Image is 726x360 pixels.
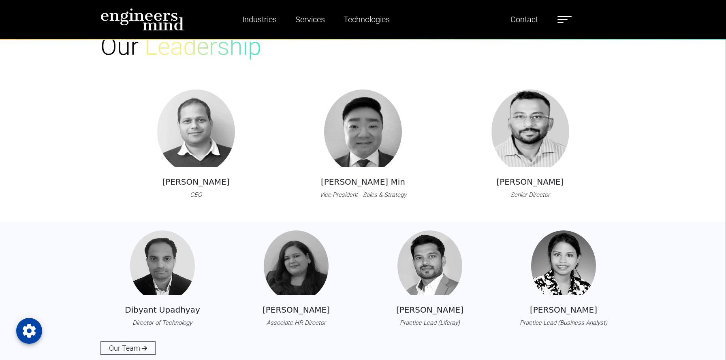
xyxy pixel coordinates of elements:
[496,177,564,187] h5: [PERSON_NAME]
[239,10,280,29] a: Industries
[396,305,463,315] h5: [PERSON_NAME]
[321,177,405,187] h5: [PERSON_NAME] Min
[400,319,460,326] i: Practice Lead (Liferay)
[530,305,597,315] h5: [PERSON_NAME]
[125,305,200,315] h5: Dibyant Upadhyay
[520,319,607,326] i: Practice Lead (Business Analyst)
[190,191,202,198] i: CEO
[132,319,192,326] i: Director of Technology
[100,341,156,355] a: Our Team
[507,10,541,29] a: Contact
[292,10,328,29] a: Services
[267,319,326,326] i: Associate HR Director
[100,32,626,61] h1: Our
[510,191,550,198] i: Senior Director
[100,8,184,31] img: logo
[145,32,261,61] span: Leadership
[320,191,406,198] i: Vice President - Sales & Strategy
[263,305,330,315] h5: [PERSON_NAME]
[162,177,229,187] h5: [PERSON_NAME]
[340,10,393,29] a: Technologies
